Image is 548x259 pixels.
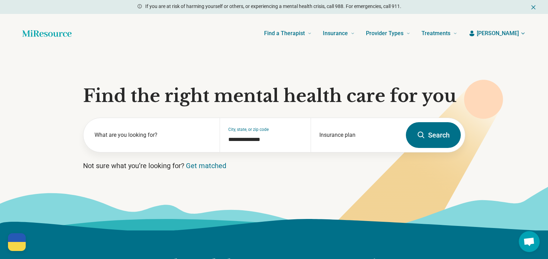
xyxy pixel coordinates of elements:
[519,231,540,252] div: Open chat
[323,19,355,47] a: Insurance
[186,162,226,170] a: Get matched
[264,19,312,47] a: Find a Therapist
[83,86,465,107] h1: Find the right mental health care for you
[95,131,212,139] label: What are you looking for?
[468,29,526,38] button: [PERSON_NAME]
[422,29,450,38] span: Treatments
[323,29,348,38] span: Insurance
[366,19,410,47] a: Provider Types
[83,161,465,171] p: Not sure what you’re looking for?
[145,3,401,10] p: If you are at risk of harming yourself or others, or experiencing a mental health crisis, call 98...
[422,19,457,47] a: Treatments
[366,29,403,38] span: Provider Types
[264,29,305,38] span: Find a Therapist
[477,29,519,38] span: [PERSON_NAME]
[530,3,537,11] button: Dismiss
[22,26,72,40] a: Home page
[406,122,461,148] button: Search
